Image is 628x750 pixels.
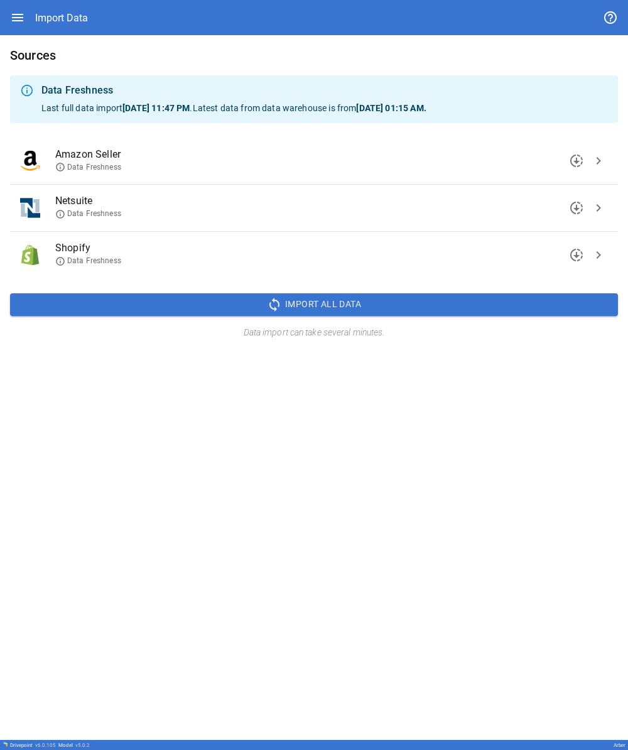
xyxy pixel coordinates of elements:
img: Shopify [20,245,40,265]
div: Import Data [35,12,88,24]
span: Import All Data [285,296,361,312]
span: chevron_right [591,153,606,168]
span: downloading [569,153,584,168]
p: Last full data import . Latest data from data warehouse is from [41,102,608,114]
span: chevron_right [591,247,606,263]
span: chevron_right [591,200,606,215]
span: Amazon Seller [55,147,588,162]
span: Shopify [55,241,588,256]
div: Arber [614,742,625,748]
b: [DATE] 01:15 AM . [356,103,426,113]
b: [DATE] 11:47 PM [122,103,190,113]
span: Data Freshness [55,162,121,173]
span: sync [267,297,282,312]
span: Data Freshness [55,256,121,266]
div: Data Freshness [41,83,608,98]
img: Netsuite [20,198,40,218]
span: Netsuite [55,193,588,209]
img: Drivepoint [3,742,8,747]
span: downloading [569,247,584,263]
span: v 5.0.2 [75,742,90,748]
h6: Sources [10,45,618,65]
h6: Data import can take several minutes. [10,326,618,340]
span: Data Freshness [55,209,121,219]
span: v 6.0.105 [35,742,56,748]
div: Model [58,742,90,748]
span: downloading [569,200,584,215]
button: Import All Data [10,293,618,316]
img: Amazon Seller [20,151,40,171]
div: Drivepoint [10,742,56,748]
